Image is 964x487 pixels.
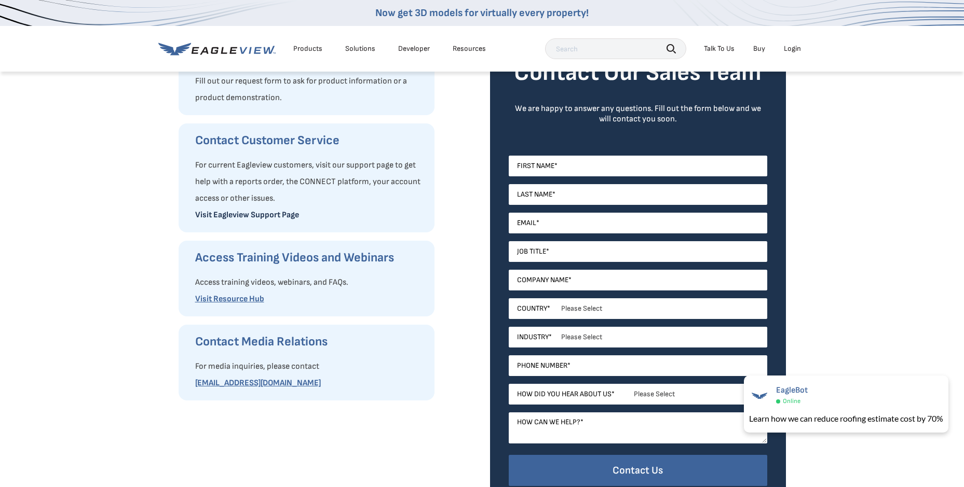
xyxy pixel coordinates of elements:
[509,455,767,486] input: Contact Us
[545,38,686,59] input: Search
[293,44,322,53] div: Products
[514,59,762,87] strong: Contact Our Sales Team
[749,385,770,406] img: EagleBot
[195,157,424,207] p: For current Eagleview customers, visit our support page to get help with a reports order, the CON...
[345,44,375,53] div: Solutions
[784,44,801,53] div: Login
[195,210,299,220] a: Visit Eagleview Support Page
[195,274,424,291] p: Access training videos, webinars, and FAQs.
[749,412,943,425] div: Learn how we can reduce roofing estimate cost by 70%
[195,294,264,304] a: Visit Resource Hub
[195,378,321,388] a: [EMAIL_ADDRESS][DOMAIN_NAME]
[776,385,808,395] span: EagleBot
[195,249,424,266] h3: Access Training Videos and Webinars
[195,358,424,375] p: For media inquiries, please contact
[453,44,486,53] div: Resources
[195,73,424,106] p: Fill out our request form to ask for product information or a product demonstration.
[509,104,767,124] div: We are happy to answer any questions. Fill out the form below and we will contact you soon.
[398,44,430,53] a: Developer
[753,44,765,53] a: Buy
[375,7,589,19] a: Now get 3D models for virtually every property!
[704,44,735,53] div: Talk To Us
[195,132,424,149] h3: Contact Customer Service
[195,333,424,350] h3: Contact Media Relations
[783,397,800,405] span: Online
